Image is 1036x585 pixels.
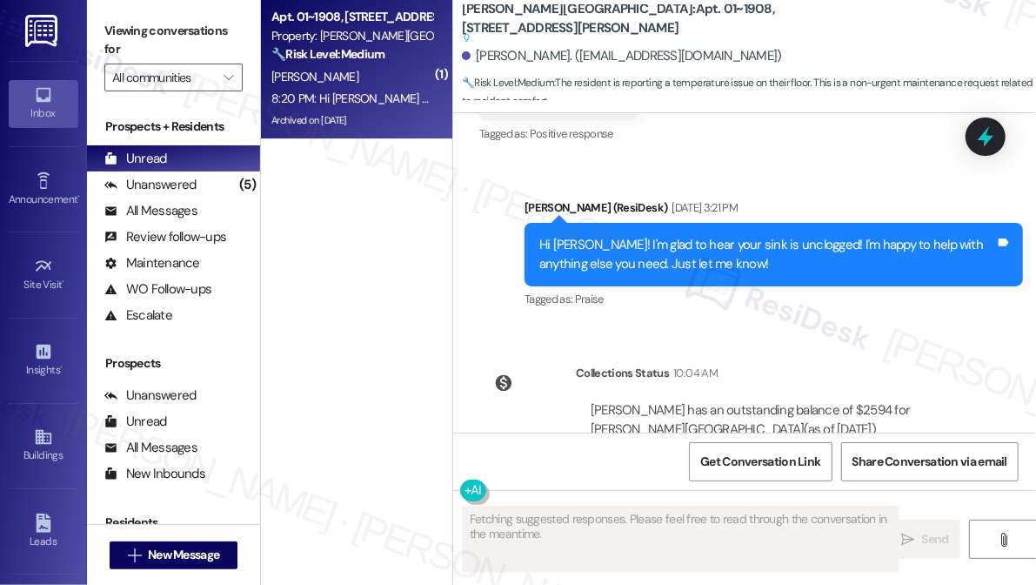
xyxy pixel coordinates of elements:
img: ResiDesk Logo [25,15,61,47]
span: Share Conversation via email [852,453,1007,471]
button: New Message [110,541,238,569]
div: Unanswered [104,176,197,194]
div: [PERSON_NAME]. ([EMAIL_ADDRESS][DOMAIN_NAME]) [462,47,782,65]
a: Buildings [9,422,78,469]
strong: 🔧 Risk Level: Medium [462,76,554,90]
div: [PERSON_NAME] (ResiDesk) [525,198,1023,223]
i:  [997,533,1010,547]
i:  [128,548,141,562]
span: New Message [148,546,219,564]
div: Escalate [104,306,172,325]
textarea: Fetching suggested responses. Please feel free to read through the conversation in the meantime. [463,507,899,572]
div: Prospects + Residents [87,118,260,136]
div: Unread [104,413,167,431]
a: Site Visit • [9,252,78,299]
div: Hi [PERSON_NAME]! I'm glad to hear your sink is unclogged! I'm happy to help with anything else y... [539,236,995,273]
span: : The resident is reporting a temperature issue on their floor. This is a non-urgent maintenance ... [462,74,1036,111]
a: Insights • [9,337,78,384]
span: • [77,191,80,203]
div: Unread [104,150,167,168]
div: WO Follow-ups [104,280,211,299]
span: Positive response [530,126,613,141]
div: Collections Status [576,364,669,382]
i:  [224,71,233,84]
div: All Messages [104,202,197,220]
div: Property: [PERSON_NAME][GEOGRAPHIC_DATA] [271,27,432,45]
div: (5) [235,171,260,198]
div: New Inbounds [104,465,205,483]
button: Send [891,520,960,559]
span: Get Conversation Link [700,453,820,471]
input: All communities [112,64,215,91]
div: Review follow-ups [104,228,226,246]
div: 8:20 PM: Hi [PERSON_NAME] the 19th floor seems to be very cold! [271,91,605,106]
i:  [901,533,914,547]
button: Share Conversation via email [841,442,1019,481]
span: [PERSON_NAME] [271,69,358,84]
span: Praise [575,292,604,306]
div: Tagged as: [479,121,638,146]
span: • [63,276,65,288]
div: Tagged as: [525,286,1023,312]
label: Viewing conversations for [104,17,243,64]
span: Send [922,530,949,548]
div: Archived on [DATE] [270,110,434,131]
div: Residents [87,514,260,532]
div: [DATE] 3:21 PM [667,198,738,217]
div: Maintenance [104,254,200,272]
div: All Messages [104,439,197,457]
button: Get Conversation Link [689,442,832,481]
strong: 🔧 Risk Level: Medium [271,46,384,62]
div: [PERSON_NAME] has an outstanding balance of $2594 for [PERSON_NAME][GEOGRAPHIC_DATA] (as of [DATE]) [591,401,963,439]
a: Inbox [9,80,78,127]
a: Leads [9,508,78,555]
div: 10:04 AM [669,364,718,382]
div: Apt. 01~1908, [STREET_ADDRESS][PERSON_NAME] [271,8,432,26]
span: • [60,361,63,373]
div: Unanswered [104,387,197,405]
div: Prospects [87,354,260,373]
